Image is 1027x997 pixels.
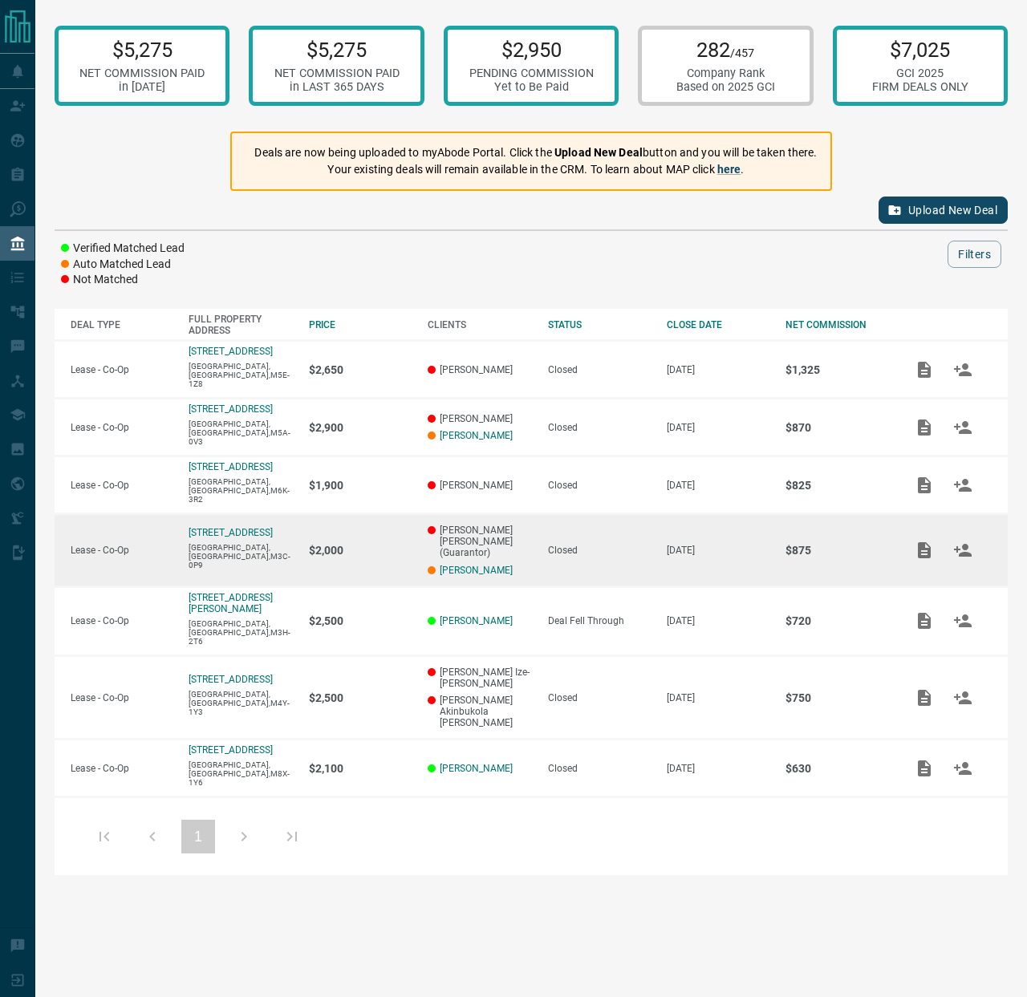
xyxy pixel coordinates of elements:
a: [STREET_ADDRESS] [189,461,273,472]
p: $2,500 [309,614,412,627]
span: Add / View Documents [905,615,944,626]
p: $870 [785,421,889,434]
div: in [DATE] [79,80,205,94]
p: [DATE] [667,692,769,703]
p: Lease - Co-Op [71,763,173,774]
p: [STREET_ADDRESS] [189,744,273,756]
span: Match Clients [944,479,982,490]
p: [GEOGRAPHIC_DATA],[GEOGRAPHIC_DATA],M4Y-1Y3 [189,690,293,716]
a: [PERSON_NAME] [440,430,513,441]
p: $750 [785,691,889,704]
button: 1 [181,820,215,853]
p: $2,900 [309,421,412,434]
span: Add / View Documents [905,762,944,773]
p: Lease - Co-Op [71,615,173,626]
p: 282 [676,38,775,62]
p: Deals are now being uploaded to myAbode Portal. Click the button and you will be taken there. [254,144,817,161]
div: Yet to Be Paid [469,80,594,94]
p: [GEOGRAPHIC_DATA],[GEOGRAPHIC_DATA],M3H-2T6 [189,619,293,646]
div: GCI 2025 [872,67,968,80]
p: [PERSON_NAME] Akinbukola [PERSON_NAME] [428,695,531,728]
p: $825 [785,479,889,492]
p: $720 [785,614,889,627]
p: $2,500 [309,691,412,704]
p: $2,650 [309,363,412,376]
p: [DATE] [667,480,769,491]
div: Company Rank [676,67,775,80]
p: $2,950 [469,38,594,62]
div: FIRM DEALS ONLY [872,80,968,94]
p: $5,275 [274,38,400,62]
p: $875 [785,544,889,557]
p: [PERSON_NAME] [428,364,531,375]
span: /457 [730,47,754,60]
div: Closed [548,545,651,556]
p: Lease - Co-Op [71,364,173,375]
p: [PERSON_NAME] Ize-[PERSON_NAME] [428,667,531,689]
span: Match Clients [944,691,982,703]
p: [DATE] [667,615,769,626]
span: Add / View Documents [905,479,944,490]
p: $2,100 [309,762,412,775]
div: CLOSE DATE [667,319,769,330]
a: [PERSON_NAME] [440,615,513,626]
p: $1,900 [309,479,412,492]
span: Add / View Documents [905,363,944,375]
p: Lease - Co-Op [71,480,173,491]
p: [STREET_ADDRESS] [189,674,273,685]
div: CLIENTS [428,319,531,330]
div: Based on 2025 GCI [676,80,775,94]
p: Your existing deals will remain available in the CRM. To learn about MAP click . [254,161,817,178]
p: [DATE] [667,545,769,556]
p: [PERSON_NAME] [428,413,531,424]
div: Closed [548,763,651,774]
a: [STREET_ADDRESS][PERSON_NAME] [189,592,273,614]
li: Verified Matched Lead [61,241,185,257]
div: NET COMMISSION [785,319,889,330]
p: [GEOGRAPHIC_DATA],[GEOGRAPHIC_DATA],M5A-0V3 [189,419,293,446]
a: [STREET_ADDRESS] [189,527,273,538]
li: Auto Matched Lead [61,257,185,273]
div: Deal Fell Through [548,615,651,626]
p: [PERSON_NAME] [428,480,531,491]
span: Add / View Documents [905,544,944,555]
a: here [717,163,741,176]
p: Lease - Co-Op [71,692,173,703]
p: $2,000 [309,544,412,557]
p: [PERSON_NAME] [PERSON_NAME] (Guarantor) [428,525,531,558]
div: NET COMMISSION PAID [79,67,205,80]
p: [DATE] [667,763,769,774]
div: NET COMMISSION PAID [274,67,400,80]
span: Match Clients [944,421,982,432]
span: Add / View Documents [905,691,944,703]
p: [GEOGRAPHIC_DATA],[GEOGRAPHIC_DATA],M3C-0P9 [189,543,293,569]
button: Filters [948,241,1001,268]
span: Match Clients [944,615,982,626]
p: $630 [785,762,889,775]
p: [GEOGRAPHIC_DATA],[GEOGRAPHIC_DATA],M8X-1Y6 [189,760,293,787]
p: Lease - Co-Op [71,422,173,433]
p: [GEOGRAPHIC_DATA],[GEOGRAPHIC_DATA],M5E-1Z8 [189,362,293,388]
span: Match Clients [944,544,982,555]
a: [STREET_ADDRESS] [189,403,273,415]
span: Add / View Documents [905,421,944,432]
p: [GEOGRAPHIC_DATA],[GEOGRAPHIC_DATA],M6K-3R2 [189,477,293,504]
div: Closed [548,364,651,375]
p: [DATE] [667,364,769,375]
div: in LAST 365 DAYS [274,80,400,94]
a: [PERSON_NAME] [440,763,513,774]
p: $1,325 [785,363,889,376]
div: Closed [548,692,651,703]
p: $5,275 [79,38,205,62]
a: [STREET_ADDRESS] [189,346,273,357]
div: PRICE [309,319,412,330]
a: [PERSON_NAME] [440,565,513,576]
p: [DATE] [667,422,769,433]
p: Lease - Co-Op [71,545,173,556]
p: $7,025 [872,38,968,62]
